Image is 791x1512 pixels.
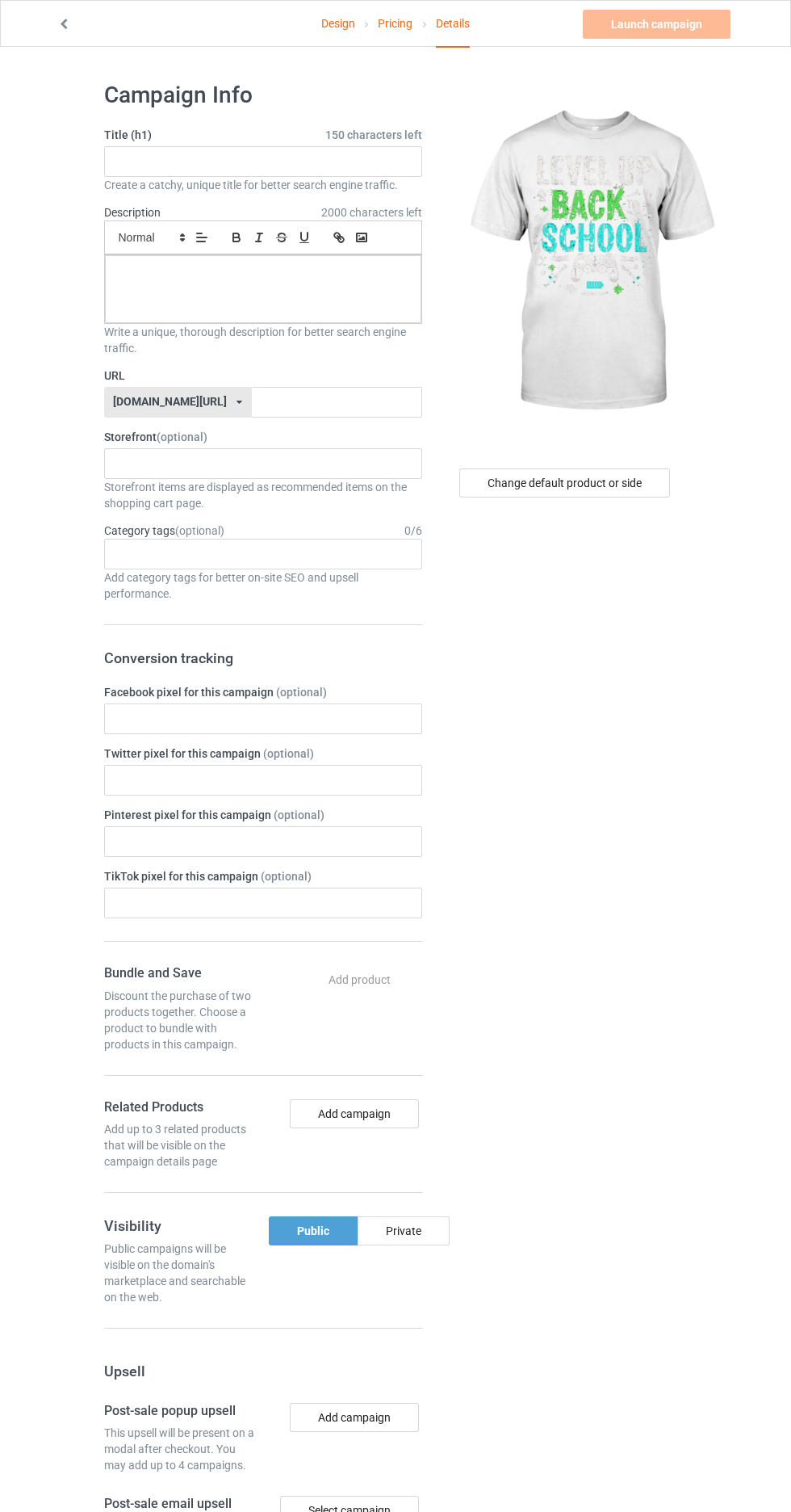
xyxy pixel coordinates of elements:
[104,569,422,602] div: Add category tags for better on-site SEO and upsell performance.
[104,429,422,445] label: Storefront
[378,1,412,46] a: Pricing
[104,479,422,511] div: Storefront items are displayed as recommended items on the shopping cart page.
[104,807,422,823] label: Pinterest pixel for this campaign
[290,1099,419,1128] button: Add campaign
[104,127,422,143] label: Title (h1)
[459,468,670,498] div: Change default product or side
[104,745,422,762] label: Twitter pixel for this campaign
[104,367,422,384] label: URL
[290,1403,419,1432] button: Add campaign
[436,1,470,48] div: Details
[104,177,422,193] div: Create a catchy, unique title for better search engine traffic.
[321,204,422,220] span: 2000 characters left
[269,1216,358,1245] div: Public
[325,127,422,143] span: 150 characters left
[104,965,257,982] h4: Bundle and Save
[104,1403,257,1420] h4: Post-sale popup upsell
[104,1216,257,1235] h3: Visibility
[104,1362,422,1380] h3: Upsell
[104,81,422,110] h1: Campaign Info
[104,1241,257,1305] div: Public campaigns will be visible on the domain's marketplace and searchable on the web.
[321,1,355,46] a: Design
[175,524,224,537] span: (optional)
[358,1216,450,1245] div: Private
[104,1425,257,1473] div: This upsell will be present on a modal after checkout. You may add up to 4 campaigns.
[104,1121,257,1170] div: Add up to 3 related products that will be visible on the campaign details page
[274,808,324,821] span: (optional)
[263,747,314,760] span: (optional)
[113,396,227,407] div: [DOMAIN_NAME][URL]
[104,649,422,667] h3: Conversion tracking
[276,686,327,699] span: (optional)
[404,523,422,539] div: 0 / 6
[104,988,257,1052] div: Discount the purchase of two products together. Choose a product to bundle with products in this ...
[104,1099,257,1116] h4: Related Products
[104,868,422,884] label: TikTok pixel for this campaign
[104,206,161,219] label: Description
[104,523,224,539] label: Category tags
[104,684,422,700] label: Facebook pixel for this campaign
[261,870,312,883] span: (optional)
[157,430,207,443] span: (optional)
[104,324,422,356] div: Write a unique, thorough description for better search engine traffic.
